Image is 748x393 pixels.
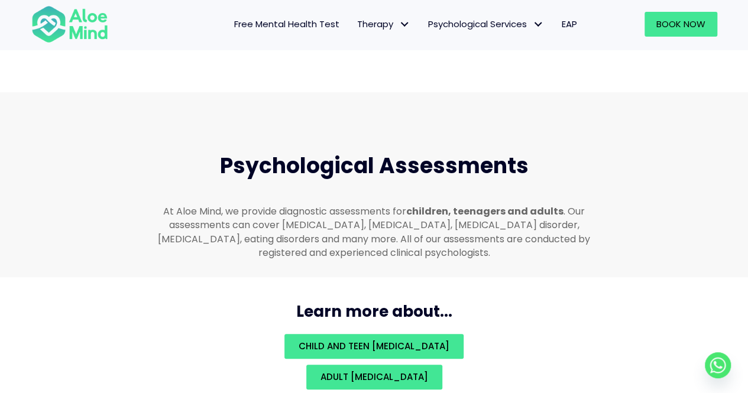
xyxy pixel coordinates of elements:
span: Free Mental Health Test [234,18,339,30]
strong: children, teenagers and adults [406,204,564,218]
a: Free Mental Health Test [225,12,348,37]
a: Psychological ServicesPsychological Services: submenu [419,12,553,37]
span: Therapy [357,18,410,30]
span: Therapy: submenu [396,16,413,33]
span: Adult [MEDICAL_DATA] [320,371,428,383]
span: Psychological Services [428,18,544,30]
span: Psychological Services: submenu [530,16,547,33]
a: Adult [MEDICAL_DATA] [306,365,442,389]
span: Book Now [656,18,705,30]
img: Aloe mind Logo [31,5,108,44]
a: Child and teen [MEDICAL_DATA] [284,334,464,359]
span: Psychological Assessments [220,151,529,181]
a: TherapyTherapy: submenu [348,12,419,37]
a: Book Now [645,12,717,37]
h3: Learn more about... [20,301,729,322]
span: EAP [562,18,577,30]
nav: Menu [124,12,586,37]
a: Whatsapp [705,352,731,378]
a: EAP [553,12,586,37]
span: Child and teen [MEDICAL_DATA] [299,340,449,352]
p: At Aloe Mind, we provide diagnostic assessments for . Our assessments can cover [MEDICAL_DATA], [... [152,204,597,259]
